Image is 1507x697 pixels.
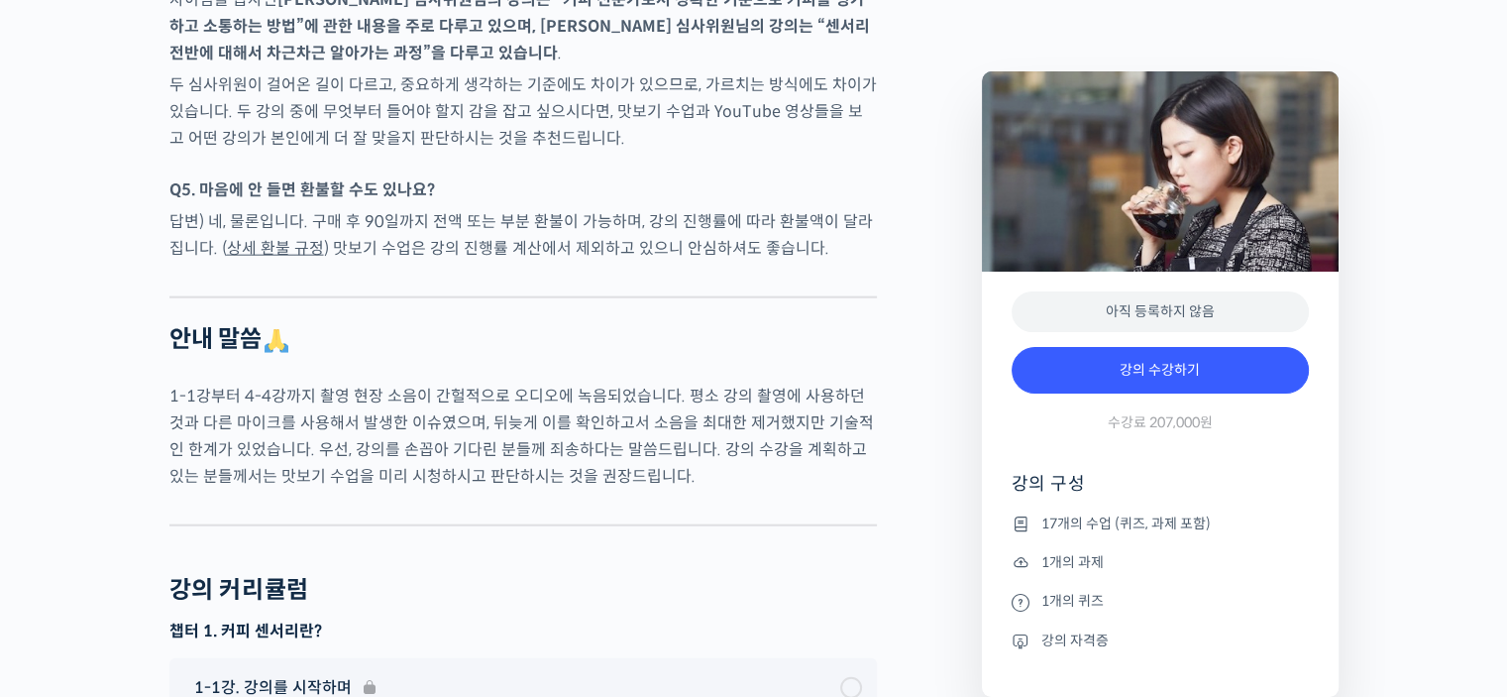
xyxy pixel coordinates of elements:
strong: 안내 말씀 [169,324,291,354]
div: 아직 등록하지 않음 [1012,291,1309,332]
h2: 강의 커리큘럼 [169,576,309,605]
span: 설정 [306,562,330,578]
h3: 챕터 1. 커피 센서리란? [169,621,877,642]
h4: 강의 구성 [1012,472,1309,512]
a: 설정 [256,532,380,582]
span: 수강료 207,000원 [1108,413,1213,432]
p: 두 심사위원이 걸어온 길이 다르고, 중요하게 생각하는 기준에도 차이가 있으므로, 가르치는 방식에도 차이가 있습니다. 두 강의 중에 무엇부터 들어야 할지 감을 잡고 싶으시다면,... [169,71,877,152]
p: 답변) 네, 물론입니다. 구매 후 90일까지 전액 또는 부분 환불이 가능하며, 강의 진행률에 따라 환불액이 달라집니다. ( ) 맛보기 수업은 강의 진행률 계산에서 제외하고 있... [169,208,877,262]
a: 홈 [6,532,131,582]
span: 홈 [62,562,74,578]
a: 대화 [131,532,256,582]
span: 대화 [181,563,205,579]
strong: Q5. 마음에 안 들면 환불할 수도 있나요? [169,179,435,200]
li: 강의 자격증 [1012,629,1309,652]
img: 🙏 [265,329,288,353]
li: 1개의 퀴즈 [1012,590,1309,614]
a: 강의 수강하기 [1012,347,1309,395]
a: 상세 환불 규정 [227,238,324,259]
li: 17개의 수업 (퀴즈, 과제 포함) [1012,512,1309,535]
p: 1-1강부터 4-4강까지 촬영 현장 소음이 간헐적으로 오디오에 녹음되었습니다. 평소 강의 촬영에 사용하던 것과 다른 마이크를 사용해서 발생한 이슈였으며, 뒤늦게 이를 확인하고... [169,383,877,490]
li: 1개의 과제 [1012,550,1309,574]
